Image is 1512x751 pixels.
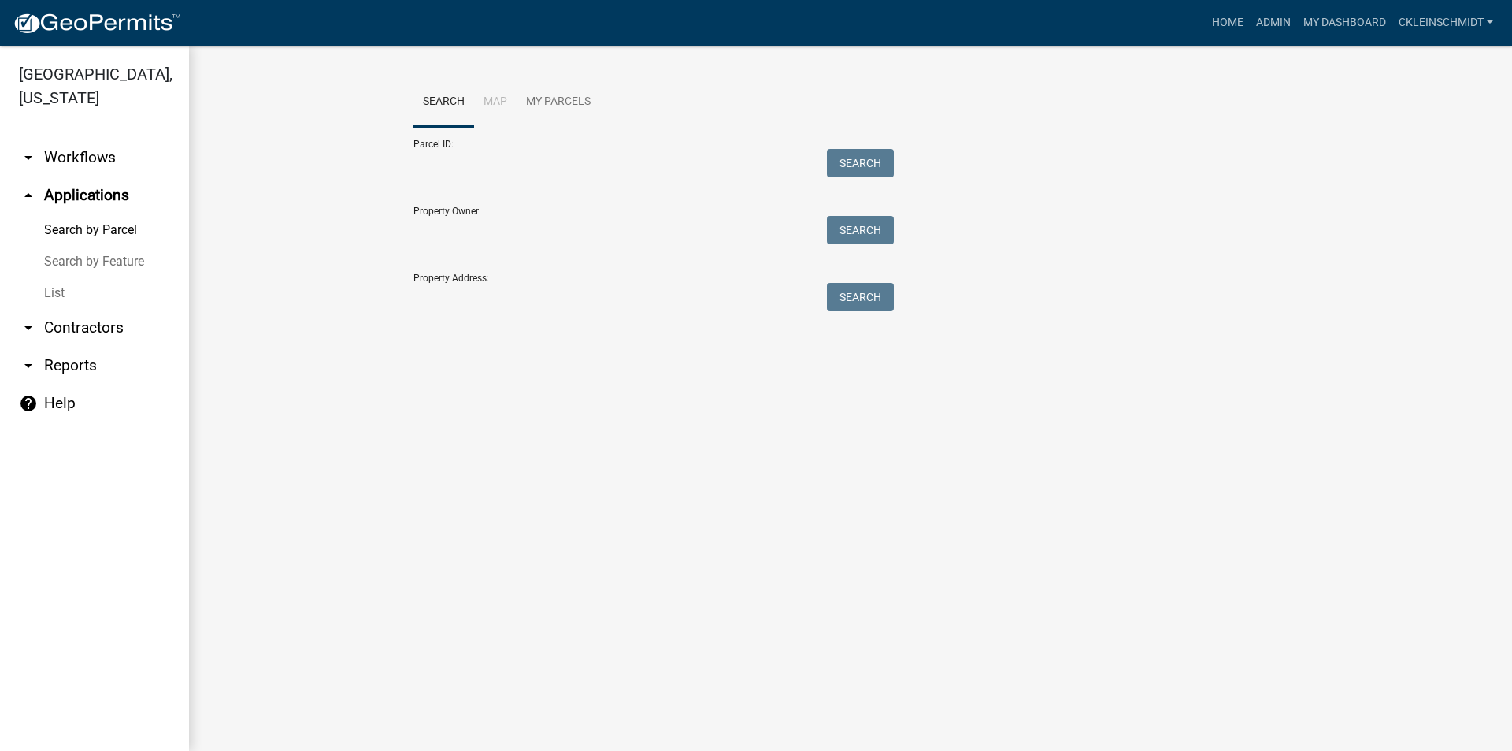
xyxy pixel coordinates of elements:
button: Search [827,283,894,311]
a: Home [1206,8,1250,38]
i: arrow_drop_down [19,148,38,167]
button: Search [827,149,894,177]
a: Search [413,77,474,128]
i: arrow_drop_up [19,186,38,205]
i: arrow_drop_down [19,318,38,337]
i: help [19,394,38,413]
button: Search [827,216,894,244]
a: Admin [1250,8,1297,38]
a: ckleinschmidt [1392,8,1499,38]
a: My Dashboard [1297,8,1392,38]
a: My Parcels [517,77,600,128]
i: arrow_drop_down [19,356,38,375]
